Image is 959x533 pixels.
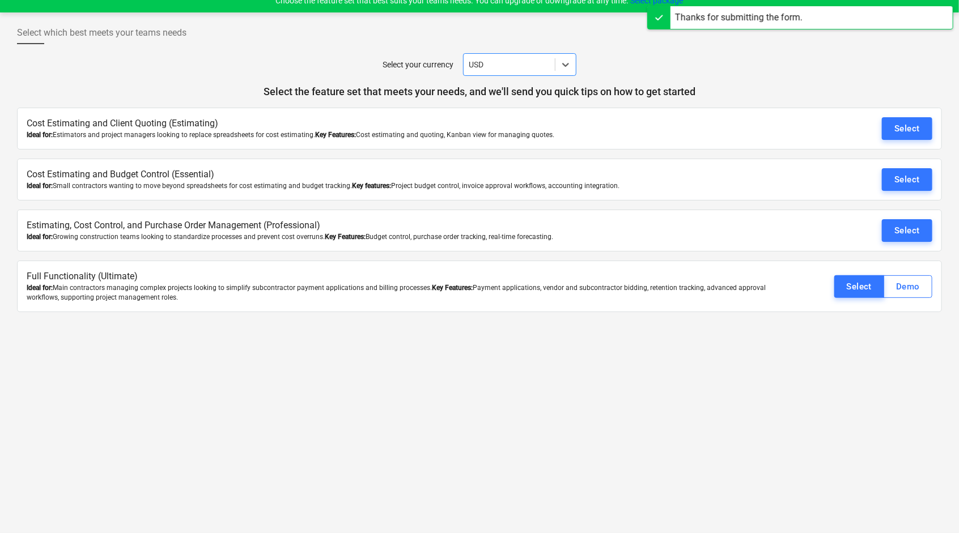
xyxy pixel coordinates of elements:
[884,275,932,298] button: Demo
[902,479,959,533] iframe: Chat Widget
[27,284,53,292] b: Ideal for:
[834,275,885,298] button: Select
[894,223,920,238] div: Select
[27,283,782,302] div: Main contractors managing complex projects looking to simplify subcontractor payment applications...
[352,182,391,190] b: Key features:
[882,168,932,191] button: Select
[847,279,872,294] div: Select
[432,284,473,292] b: Key Features:
[27,181,782,191] div: Small contractors wanting to move beyond spreadsheets for cost estimating and budget tracking. Pr...
[17,26,186,40] span: Select which best meets your teams needs
[27,168,782,181] p: Cost Estimating and Budget Control (Essential)
[325,233,366,241] b: Key Features:
[27,232,782,242] div: Growing construction teams looking to standardize processes and prevent cost overruns. Budget con...
[896,279,920,294] div: Demo
[383,59,454,71] p: Select your currency
[315,131,356,139] b: Key Features:
[894,121,920,136] div: Select
[17,85,942,99] p: Select the feature set that meets your needs, and we'll send you quick tips on how to get started
[27,131,53,139] b: Ideal for:
[894,172,920,187] div: Select
[27,130,782,140] div: Estimators and project managers looking to replace spreadsheets for cost estimating. Cost estimat...
[882,117,932,140] button: Select
[27,270,782,283] p: Full Functionality (Ultimate)
[27,117,782,130] p: Cost Estimating and Client Quoting (Estimating)
[27,182,53,190] b: Ideal for:
[882,219,932,242] button: Select
[675,11,803,24] div: Thanks for submitting the form.
[27,233,53,241] b: Ideal for:
[27,219,782,232] p: Estimating, Cost Control, and Purchase Order Management (Professional)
